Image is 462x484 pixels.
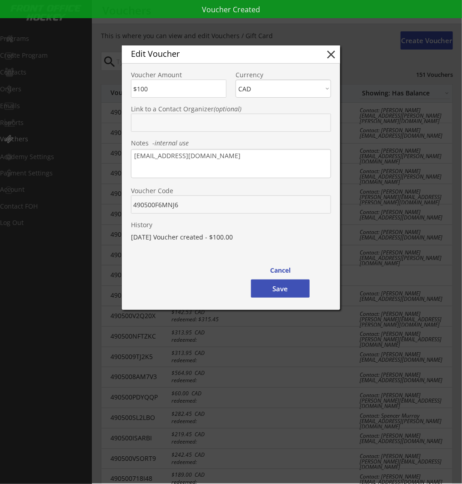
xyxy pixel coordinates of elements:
div: [DATE] Voucher created - $100.00 [131,232,331,242]
div: History [131,222,331,228]
div: Link to a Contact Organizer [131,106,331,112]
button: Save [251,279,310,298]
em: internal use [155,139,189,147]
div: Notes - [131,140,331,146]
div: Edit Voucher [131,50,310,58]
em: (optional) [214,105,241,113]
div: Voucher Code [131,188,331,194]
div: Voucher Amount [131,72,226,78]
button: Cancel [261,261,299,279]
button: close [324,48,338,61]
div: Currency [236,72,331,78]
